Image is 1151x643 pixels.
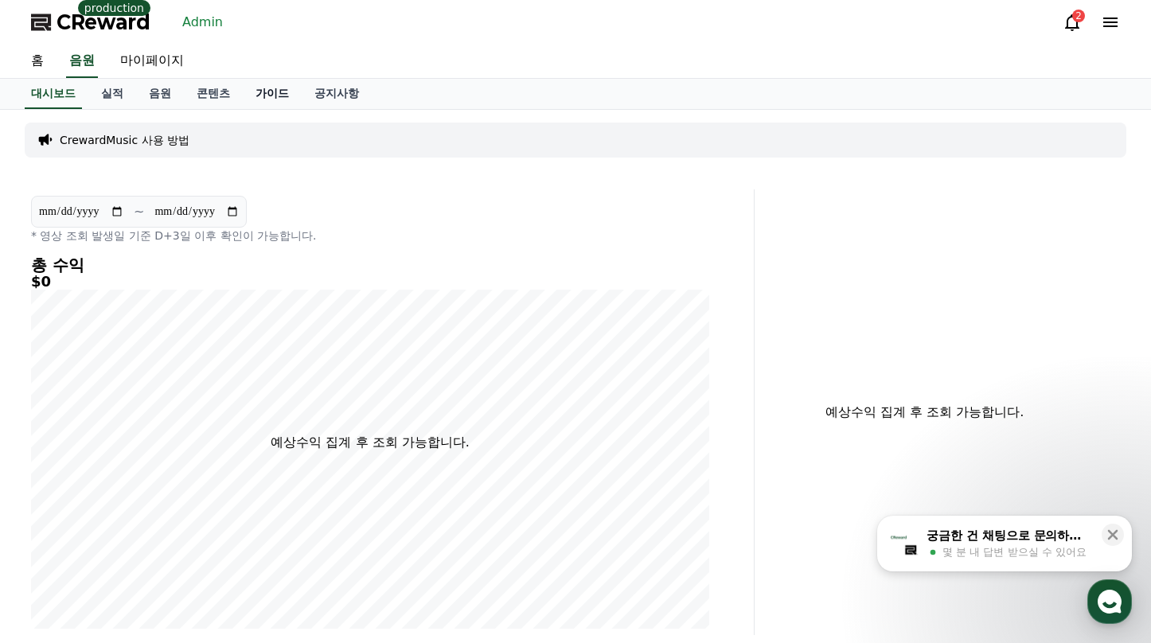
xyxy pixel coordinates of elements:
a: CrewardMusic 사용 방법 [60,132,189,148]
a: 대시보드 [25,79,82,109]
div: 2 [1072,10,1085,22]
a: 홈 [18,45,57,78]
a: 콘텐츠 [184,79,243,109]
p: 예상수익 집계 후 조회 가능합니다. [767,403,1082,422]
h5: $0 [31,274,709,290]
span: 홈 [50,528,60,541]
a: 대화 [105,505,205,544]
a: Admin [176,10,229,35]
h4: 총 수익 [31,256,709,274]
a: 실적 [88,79,136,109]
a: 2 [1063,13,1082,32]
p: ~ [134,202,144,221]
span: 설정 [246,528,265,541]
a: 음원 [136,79,184,109]
a: 가이드 [243,79,302,109]
span: CReward [57,10,150,35]
a: 설정 [205,505,306,544]
span: 대화 [146,529,165,542]
a: CReward [31,10,150,35]
a: 마이페이지 [107,45,197,78]
a: 홈 [5,505,105,544]
p: 예상수익 집계 후 조회 가능합니다. [271,433,469,452]
a: 음원 [66,45,98,78]
a: 공지사항 [302,79,372,109]
p: * 영상 조회 발생일 기준 D+3일 이후 확인이 가능합니다. [31,228,709,244]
